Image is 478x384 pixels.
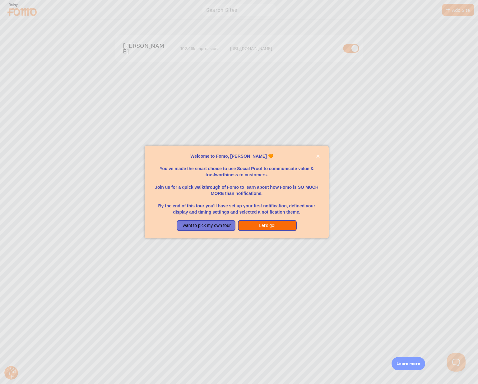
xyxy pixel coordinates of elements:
[145,146,329,239] div: Welcome to Fomo, Brooks Pounders 🧡You&amp;#39;ve made the smart choice to use Social Proof to com...
[315,153,321,160] button: close,
[177,220,235,231] button: I want to pick my own tour.
[152,153,322,159] p: Welcome to Fomo, [PERSON_NAME] 🧡
[152,197,322,215] p: By the end of this tour you'll have set up your first notification, defined your display and timi...
[392,357,425,370] div: Learn more
[397,361,420,367] p: Learn more
[152,178,322,197] p: Join us for a quick walkthrough of Fomo to learn about how Fomo is SO MUCH MORE than notifications.
[238,220,297,231] button: Let's go!
[152,159,322,178] p: You've made the smart choice to use Social Proof to communicate value & trustworthiness to custom...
